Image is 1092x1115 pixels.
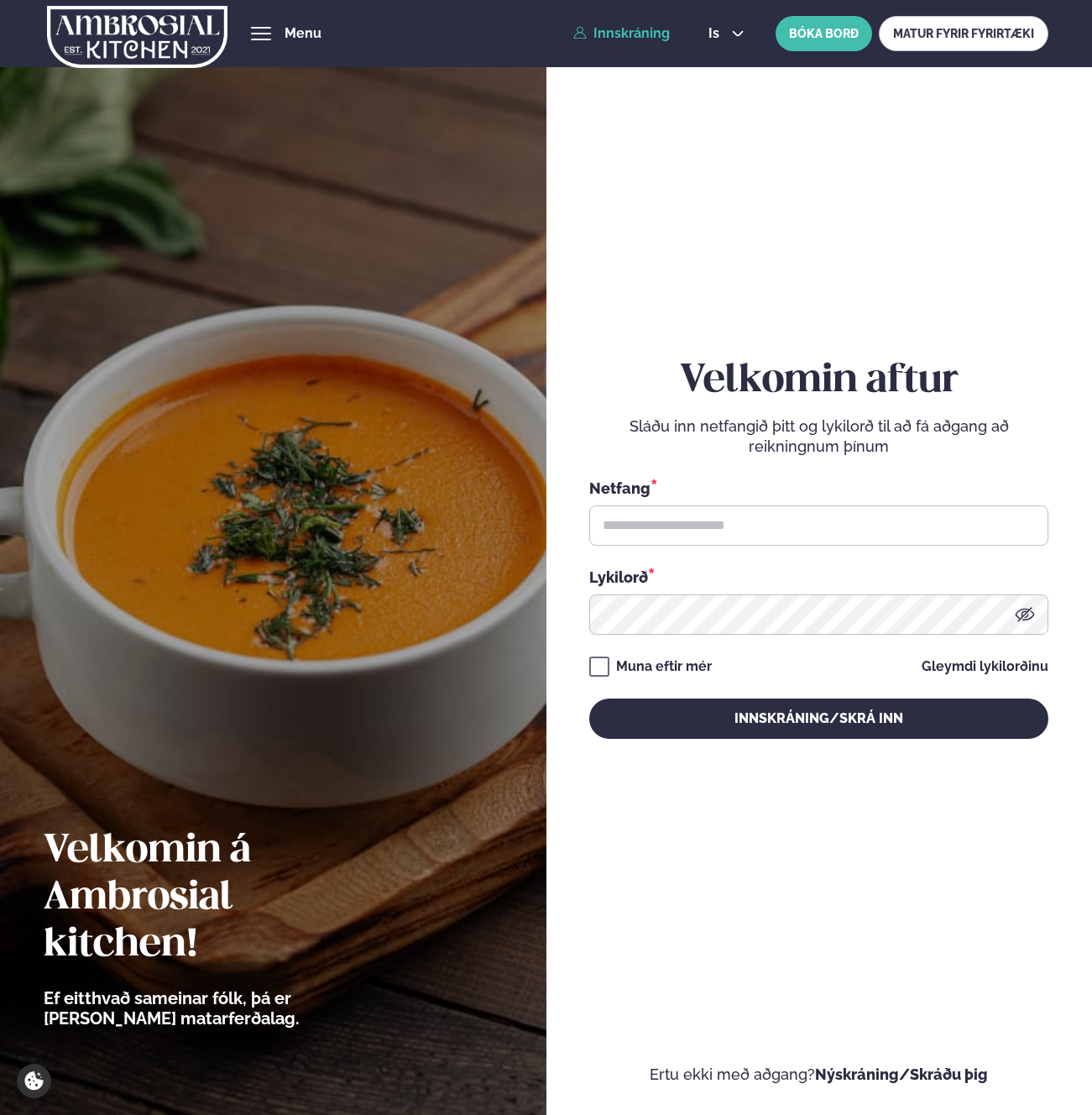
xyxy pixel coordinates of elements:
a: MATUR FYRIR FYRIRTÆKI [879,16,1048,51]
h2: Velkomin á Ambrosial kitchen! [44,828,392,969]
a: Nýskráning/Skráðu þig [815,1065,988,1083]
div: Netfang [589,477,1048,499]
a: Gleymdi lykilorðinu [922,660,1048,673]
span: is [708,27,724,40]
a: Innskráning [573,26,670,41]
a: Cookie settings [17,1064,51,1098]
img: logo [47,3,227,71]
button: Innskráning/Skrá inn [589,699,1048,739]
p: Sláðu inn netfangið þitt og lykilorð til að fá aðgang að reikningnum þínum [589,416,1048,457]
button: hamburger [251,24,271,44]
p: Ef eitthvað sameinar fólk, þá er [PERSON_NAME] matarferðalag. [44,988,392,1029]
h2: Velkomin aftur [589,358,1048,405]
p: Ertu ekki með aðgang? [589,1065,1048,1085]
div: Lykilorð [589,566,1048,588]
button: is [695,27,758,40]
button: BÓKA BORÐ [776,16,872,51]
